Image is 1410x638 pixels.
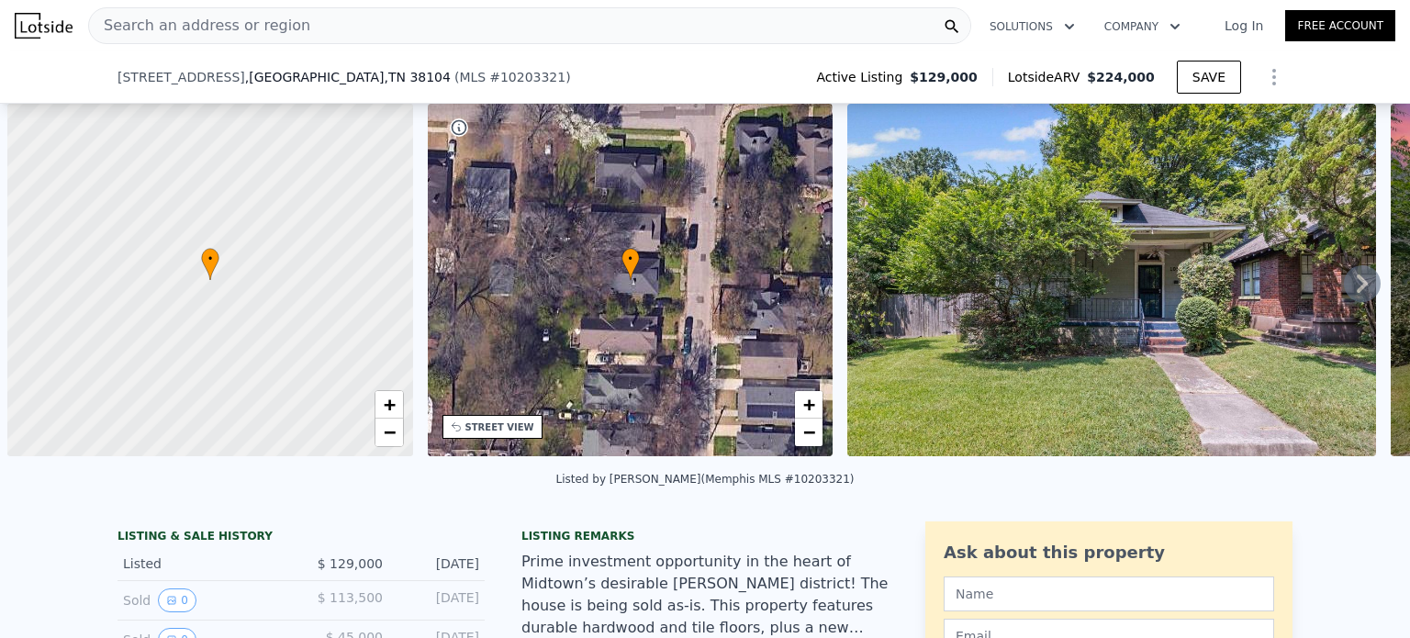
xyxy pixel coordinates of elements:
[245,68,451,86] span: , [GEOGRAPHIC_DATA]
[459,70,486,84] span: MLS
[803,393,815,416] span: +
[944,576,1274,611] input: Name
[375,419,403,446] a: Zoom out
[117,529,485,547] div: LISTING & SALE HISTORY
[1087,70,1155,84] span: $224,000
[384,70,450,84] span: , TN 38104
[465,420,534,434] div: STREET VIEW
[521,529,889,543] div: Listing remarks
[397,588,479,612] div: [DATE]
[201,248,219,280] div: •
[1090,10,1195,43] button: Company
[1008,68,1087,86] span: Lotside ARV
[816,68,910,86] span: Active Listing
[15,13,73,39] img: Lotside
[383,420,395,443] span: −
[89,15,310,37] span: Search an address or region
[621,248,640,280] div: •
[201,251,219,267] span: •
[847,104,1376,456] img: Sale: 167431119 Parcel: 86023567
[123,554,286,573] div: Listed
[944,540,1274,565] div: Ask about this property
[117,68,245,86] span: [STREET_ADDRESS]
[910,68,978,86] span: $129,000
[383,393,395,416] span: +
[397,554,479,573] div: [DATE]
[975,10,1090,43] button: Solutions
[158,588,196,612] button: View historical data
[454,68,571,86] div: ( )
[803,420,815,443] span: −
[318,590,383,605] span: $ 113,500
[795,391,822,419] a: Zoom in
[123,588,286,612] div: Sold
[318,556,383,571] span: $ 129,000
[1285,10,1395,41] a: Free Account
[375,391,403,419] a: Zoom in
[1256,59,1292,95] button: Show Options
[621,251,640,267] span: •
[1203,17,1285,35] a: Log In
[489,70,565,84] span: # 10203321
[555,473,854,486] div: Listed by [PERSON_NAME] (Memphis MLS #10203321)
[795,419,822,446] a: Zoom out
[1177,61,1241,94] button: SAVE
